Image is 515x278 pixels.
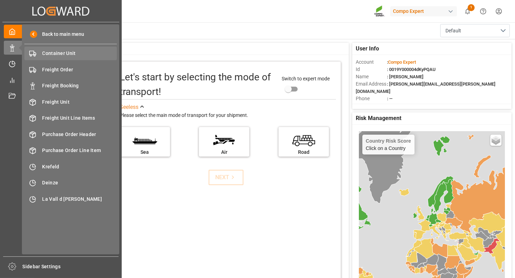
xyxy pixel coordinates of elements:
span: Krefeld [42,163,117,170]
span: La Vall d [PERSON_NAME] [42,196,117,203]
span: Compo Expert [388,59,416,65]
span: Deinze [42,179,117,186]
a: Container Unit [24,47,117,60]
span: User Info [356,45,379,53]
span: Risk Management [356,114,401,122]
button: show 1 new notifications [460,3,475,19]
span: : [387,59,416,65]
a: Krefeld [24,160,117,173]
a: Freight Unit Line Items [24,111,117,125]
div: Let's start by selecting the mode of transport! [120,70,275,99]
span: Default [445,27,461,34]
span: Phone [356,95,387,102]
button: Compo Expert [390,5,460,18]
span: Purchase Order Line Item [42,147,117,154]
a: La Vall d [PERSON_NAME] [24,192,117,206]
span: Id [356,66,387,73]
span: Sidebar Settings [23,263,119,270]
span: 1 [468,4,475,11]
button: Help Center [475,3,491,19]
span: : [PERSON_NAME] [387,74,424,79]
div: Please select the main mode of transport for your shipment. [120,111,336,120]
span: Email Address [356,80,387,88]
a: Layers [490,135,501,146]
span: Back to main menu [37,31,84,38]
h4: Country Risk Score [366,138,411,144]
button: open menu [440,24,510,37]
span: : 0019Y000004dKyPQAU [387,67,436,72]
span: Account Type [356,102,387,110]
span: Freight Unit [42,98,117,106]
span: Freight Unit Line Items [42,114,117,122]
span: Switch to expert mode [282,76,330,81]
div: See less [120,103,138,111]
a: Timeslot Management [4,57,118,71]
button: NEXT [209,170,243,185]
a: My Reports [4,73,118,87]
a: Purchase Order Line Item [24,144,117,157]
span: : Shipper [387,103,404,109]
span: Name [356,73,387,80]
a: Freight Order [24,63,117,76]
span: Purchase Order Header [42,131,117,138]
span: Freight Booking [42,82,117,89]
span: Container Unit [42,50,117,57]
div: Road [282,149,325,156]
div: NEXT [215,173,236,182]
div: Click on a Country [366,138,411,151]
span: : [PERSON_NAME][EMAIL_ADDRESS][PERSON_NAME][DOMAIN_NAME] [356,81,496,94]
div: Sea [123,149,167,156]
div: Compo Expert [390,6,457,16]
span: Account [356,58,387,66]
div: Air [202,149,246,156]
span: Freight Order [42,66,117,73]
span: : — [387,96,393,101]
a: Freight Unit [24,95,117,109]
a: Deinze [24,176,117,190]
img: Screenshot%202023-09-29%20at%2010.02.21.png_1712312052.png [374,5,385,17]
a: Freight Booking [24,79,117,93]
a: Purchase Order Header [24,127,117,141]
a: My Cockpit [4,25,118,38]
a: Document Management [4,89,118,103]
